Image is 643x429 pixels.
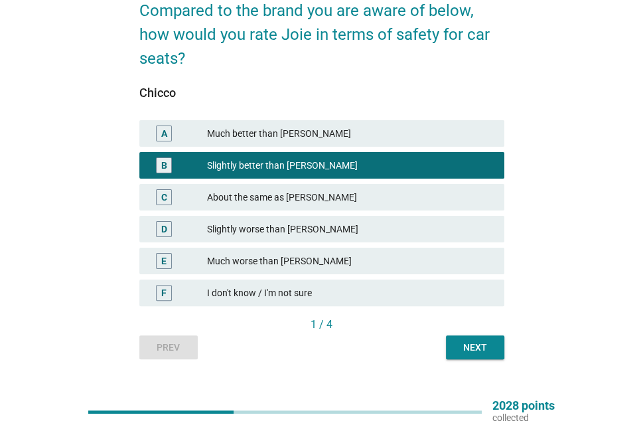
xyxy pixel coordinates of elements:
div: C [161,191,167,205]
div: Slightly worse than [PERSON_NAME] [207,221,494,237]
div: Next [457,341,494,355]
div: 1 / 4 [139,317,504,333]
div: A [161,127,167,141]
div: Slightly better than [PERSON_NAME] [207,157,494,173]
p: 2028 points [492,400,555,412]
button: Next [446,335,504,359]
div: About the same as [PERSON_NAME] [207,189,494,205]
div: B [161,159,167,173]
div: Much better than [PERSON_NAME] [207,126,494,141]
div: D [161,222,167,236]
div: E [161,254,167,268]
p: collected [492,412,555,424]
div: F [161,286,167,300]
div: Much worse than [PERSON_NAME] [207,253,494,269]
div: Chicco [139,84,504,102]
div: I don't know / I'm not sure [207,285,494,301]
